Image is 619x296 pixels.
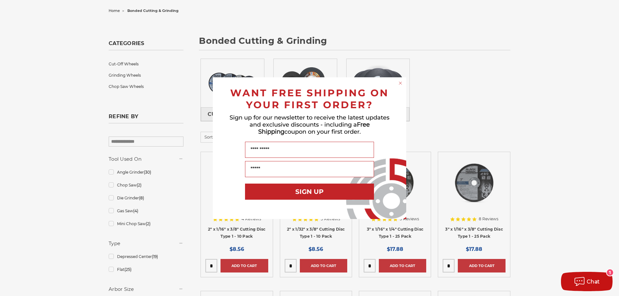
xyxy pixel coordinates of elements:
button: Close dialog [397,80,404,86]
button: SIGN UP [245,184,374,200]
span: Chat [587,279,600,285]
span: Free Shipping [258,121,370,135]
span: WANT FREE SHIPPING ON YOUR FIRST ORDER? [230,87,389,111]
div: 1 [607,269,613,276]
span: Sign up for our newsletter to receive the latest updates and exclusive discounts - including a co... [230,114,389,135]
button: Chat [561,272,613,291]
